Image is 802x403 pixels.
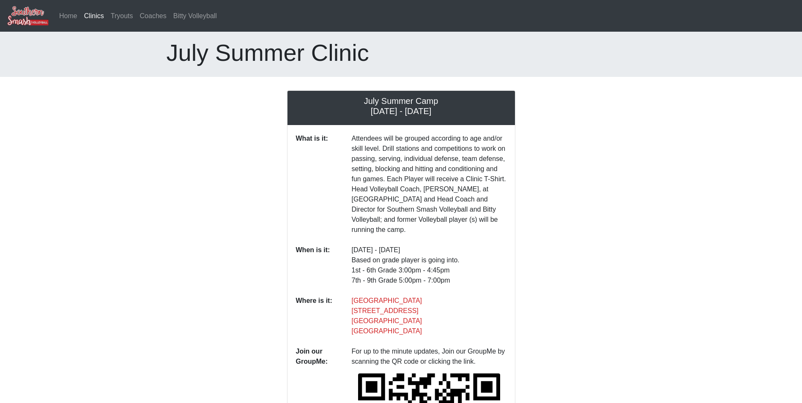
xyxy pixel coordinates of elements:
[167,38,636,67] h1: July Summer Clinic
[7,5,49,26] img: Southern Smash Volleyball
[81,8,107,25] a: Clinics
[296,96,506,116] h5: July Summer Camp [DATE] - [DATE]
[290,296,345,346] dt: Where is it:
[352,297,422,335] a: [GEOGRAPHIC_DATA][STREET_ADDRESS][GEOGRAPHIC_DATA][GEOGRAPHIC_DATA]
[107,8,137,25] a: Tryouts
[352,346,506,367] p: For up to the minute updates, Join our GroupMe by scanning the QR code or clicking the link.
[170,8,220,25] a: Bitty Volleyball
[137,8,170,25] a: Coaches
[352,245,506,286] p: [DATE] - [DATE] Based on grade player is going into. 1st - 6th Grade 3:00pm - 4:45pm 7th - 9th Gr...
[352,133,506,235] p: Attendees will be grouped according to age and/or skill level. Drill stations and competitions to...
[56,8,81,25] a: Home
[290,133,345,245] dt: What is it:
[290,245,345,296] dt: When is it:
